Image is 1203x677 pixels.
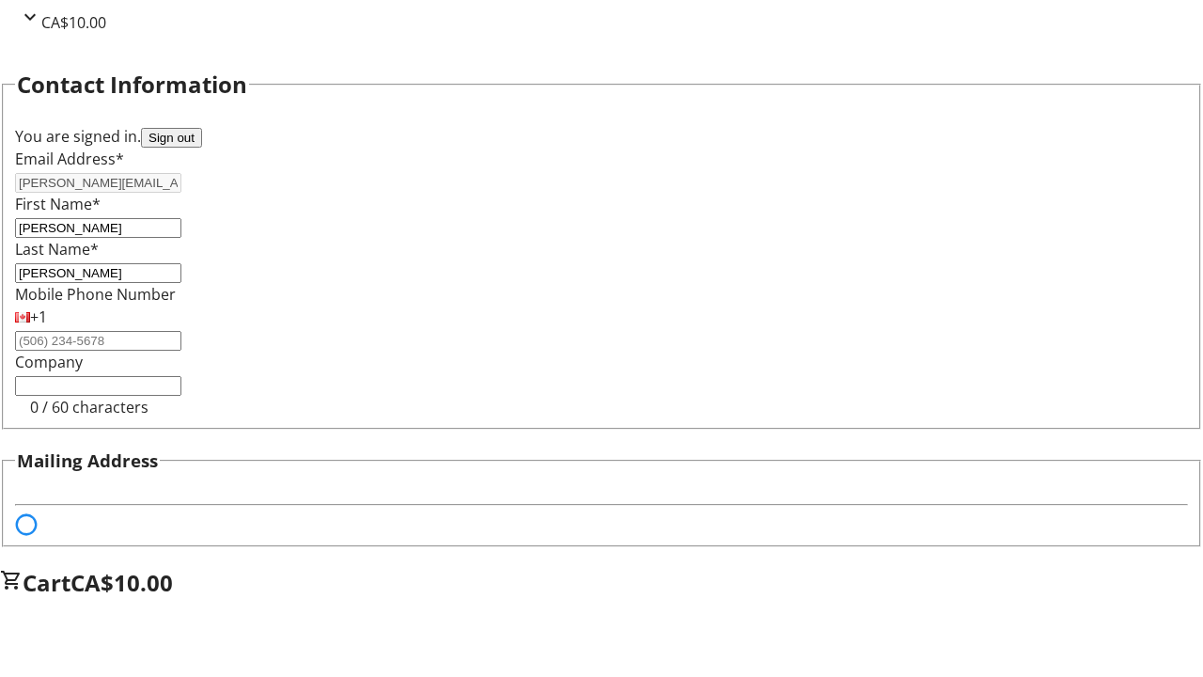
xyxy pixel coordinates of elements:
label: Mobile Phone Number [15,284,176,305]
tr-character-limit: 0 / 60 characters [30,397,148,417]
h3: Mailing Address [17,448,158,474]
span: Cart [23,567,70,598]
button: Sign out [141,128,202,148]
h2: Contact Information [17,68,247,102]
label: Last Name* [15,239,99,260]
label: Email Address* [15,149,124,169]
div: You are signed in. [15,125,1188,148]
input: (506) 234-5678 [15,331,181,351]
span: CA$10.00 [41,12,106,33]
label: First Name* [15,194,101,214]
span: CA$10.00 [70,567,173,598]
label: Company [15,352,83,372]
